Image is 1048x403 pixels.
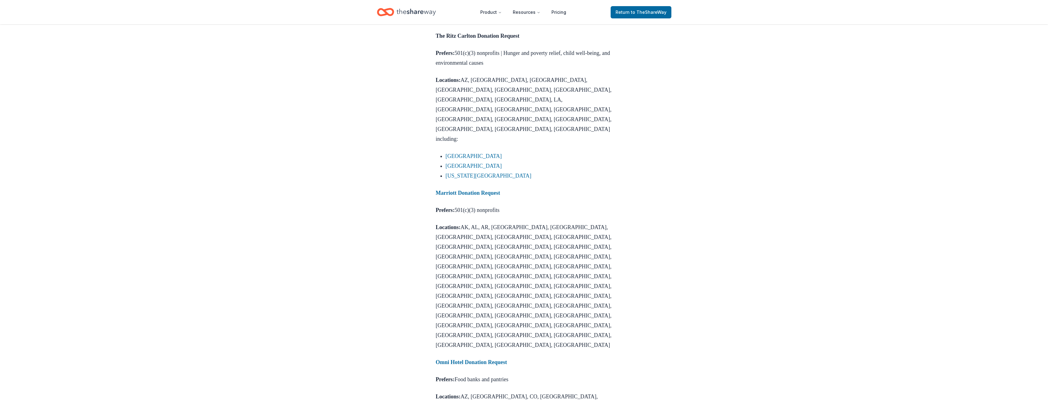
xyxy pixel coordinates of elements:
button: Resources [508,6,545,18]
a: [GEOGRAPHIC_DATA] [446,153,502,159]
a: Home [377,5,436,19]
strong: Locations: [436,393,461,400]
strong: Prefers: [436,207,455,213]
p: 501(c)(3) nonprofits | Hunger and poverty relief, child well-being, and environmental causes [436,48,612,68]
nav: Main [475,5,571,19]
strong: Locations: [436,77,461,83]
span: to TheShareWay [631,10,666,15]
span: Return [616,9,666,16]
a: Omni Hotel Donation Request [436,359,507,365]
a: Pricing [547,6,571,18]
p: Food banks and pantries [436,374,612,384]
p: AZ, [GEOGRAPHIC_DATA], [GEOGRAPHIC_DATA], [GEOGRAPHIC_DATA], [GEOGRAPHIC_DATA], [GEOGRAPHIC_DATA]... [436,75,612,144]
strong: Prefers: [436,50,455,56]
button: Product [475,6,507,18]
p: AK, AL, AR, [GEOGRAPHIC_DATA], [GEOGRAPHIC_DATA], [GEOGRAPHIC_DATA], [GEOGRAPHIC_DATA], [GEOGRAPH... [436,222,612,350]
a: [GEOGRAPHIC_DATA] [446,163,502,169]
a: [US_STATE][GEOGRAPHIC_DATA] [446,173,532,179]
p: 501(c)(3) nonprofits [436,205,612,215]
a: Marriott Donation Request [436,190,500,196]
strong: Locations: [436,224,461,230]
a: Returnto TheShareWay [611,6,671,18]
strong: Prefers: [436,376,455,382]
strong: The Ritz Carlton Donation Request [436,33,520,39]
